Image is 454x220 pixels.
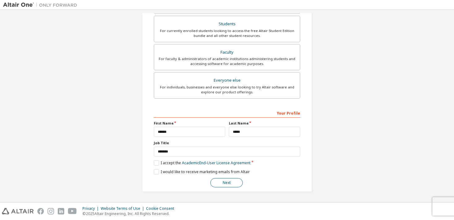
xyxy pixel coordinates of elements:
[82,211,178,216] p: © 2025 Altair Engineering, Inc. All Rights Reserved.
[158,56,296,66] div: For faculty & administrators of academic institutions administering students and accessing softwa...
[37,208,44,214] img: facebook.svg
[2,208,34,214] img: altair_logo.svg
[154,141,300,145] label: Job Title
[154,121,225,126] label: First Name
[154,169,250,174] label: I would like to receive marketing emails from Altair
[158,85,296,95] div: For individuals, businesses and everyone else looking to try Altair software and explore our prod...
[82,206,101,211] div: Privacy
[210,178,243,187] button: Next
[58,208,64,214] img: linkedin.svg
[101,206,146,211] div: Website Terms of Use
[68,208,77,214] img: youtube.svg
[158,76,296,85] div: Everyone else
[229,121,300,126] label: Last Name
[3,2,80,8] img: Altair One
[146,206,178,211] div: Cookie Consent
[158,28,296,38] div: For currently enrolled students looking to access the free Altair Student Edition bundle and all ...
[154,160,250,165] label: I accept the
[182,160,250,165] a: Academic End-User License Agreement
[158,20,296,28] div: Students
[154,108,300,118] div: Your Profile
[158,48,296,57] div: Faculty
[48,208,54,214] img: instagram.svg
